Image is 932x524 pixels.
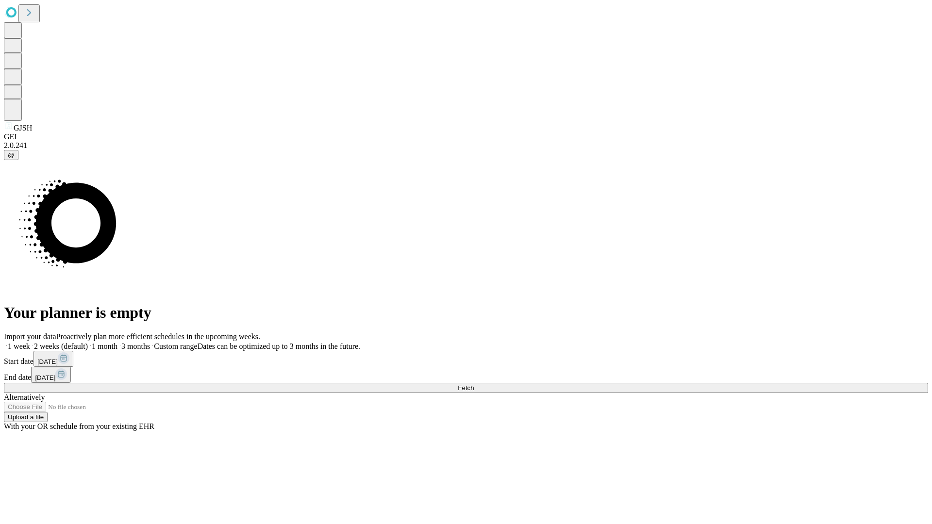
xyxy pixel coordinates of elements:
button: Fetch [4,383,928,393]
span: @ [8,151,15,159]
span: 1 week [8,342,30,350]
button: [DATE] [31,367,71,383]
span: 2 weeks (default) [34,342,88,350]
div: Start date [4,351,928,367]
span: With your OR schedule from your existing EHR [4,422,154,430]
span: Custom range [154,342,197,350]
div: End date [4,367,928,383]
span: Alternatively [4,393,45,401]
span: GJSH [14,124,32,132]
span: Dates can be optimized up to 3 months in the future. [198,342,360,350]
button: [DATE] [33,351,73,367]
span: Import your data [4,332,56,341]
span: Proactively plan more efficient schedules in the upcoming weeks. [56,332,260,341]
span: 3 months [121,342,150,350]
span: [DATE] [35,374,55,381]
div: 2.0.241 [4,141,928,150]
h1: Your planner is empty [4,304,928,322]
span: Fetch [458,384,474,392]
div: GEI [4,132,928,141]
span: [DATE] [37,358,58,365]
span: 1 month [92,342,117,350]
button: @ [4,150,18,160]
button: Upload a file [4,412,48,422]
